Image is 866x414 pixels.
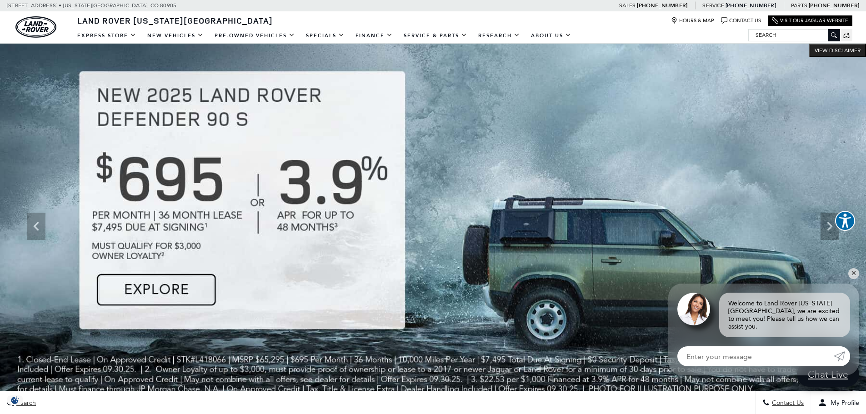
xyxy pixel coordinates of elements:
[671,17,714,24] a: Hours & Map
[15,16,56,38] a: land-rover
[821,213,839,240] div: Next
[809,2,859,9] a: [PHONE_NUMBER]
[27,213,45,240] div: Previous
[702,2,724,9] span: Service
[809,44,866,57] button: VIEW DISCLAIMER
[835,211,855,231] button: Explore your accessibility options
[350,28,398,44] a: Finance
[526,28,577,44] a: About Us
[791,2,807,9] span: Parts
[473,28,526,44] a: Research
[772,17,848,24] a: Visit Our Jaguar Website
[721,17,761,24] a: Contact Us
[827,399,859,407] span: My Profile
[5,395,25,405] img: Opt-Out Icon
[719,293,850,337] div: Welcome to Land Rover [US_STATE][GEOGRAPHIC_DATA], we are excited to meet you! Please tell us how...
[726,2,776,9] a: [PHONE_NUMBER]
[835,211,855,233] aside: Accessibility Help Desk
[15,16,56,38] img: Land Rover
[72,28,142,44] a: EXPRESS STORE
[7,2,176,9] a: [STREET_ADDRESS] • [US_STATE][GEOGRAPHIC_DATA], CO 80905
[72,15,278,26] a: Land Rover [US_STATE][GEOGRAPHIC_DATA]
[209,28,300,44] a: Pre-Owned Vehicles
[619,2,636,9] span: Sales
[77,15,273,26] span: Land Rover [US_STATE][GEOGRAPHIC_DATA]
[811,391,866,414] button: Open user profile menu
[815,47,861,54] span: VIEW DISCLAIMER
[834,346,850,366] a: Submit
[72,28,577,44] nav: Main Navigation
[677,293,710,325] img: Agent profile photo
[770,399,804,407] span: Contact Us
[5,395,25,405] section: Click to Open Cookie Consent Modal
[398,28,473,44] a: Service & Parts
[142,28,209,44] a: New Vehicles
[677,346,834,366] input: Enter your message
[300,28,350,44] a: Specials
[749,30,840,40] input: Search
[637,2,687,9] a: [PHONE_NUMBER]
